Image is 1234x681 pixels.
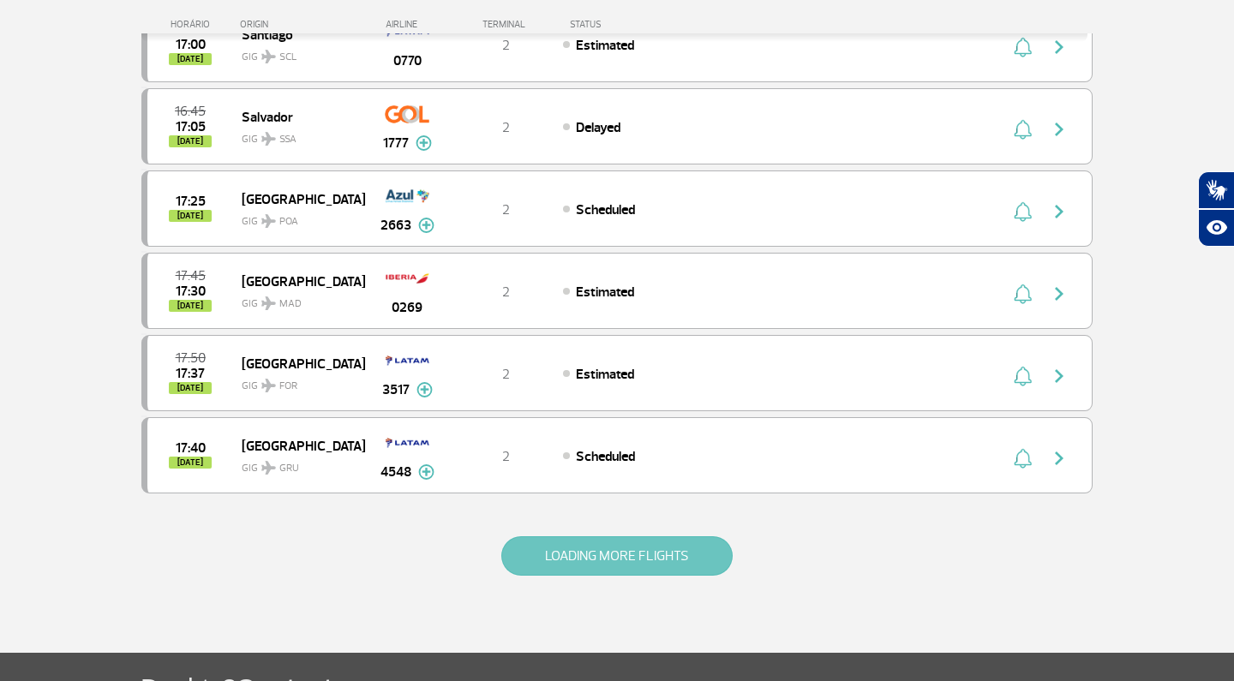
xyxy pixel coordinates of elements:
[561,19,701,30] div: STATUS
[1014,448,1032,469] img: sino-painel-voo.svg
[576,201,635,218] span: Scheduled
[1014,37,1032,57] img: sino-painel-voo.svg
[1049,119,1069,140] img: seta-direita-painel-voo.svg
[279,132,297,147] span: SSA
[501,536,733,576] button: LOADING MORE FLIGHTS
[1049,201,1069,222] img: seta-direita-painel-voo.svg
[279,379,297,394] span: FOR
[176,121,206,133] span: 2025-09-25 17:05:00
[242,287,351,312] span: GIG
[261,296,276,310] img: destiny_airplane.svg
[279,214,298,230] span: POA
[502,448,510,465] span: 2
[502,37,510,54] span: 2
[1014,201,1032,222] img: sino-painel-voo.svg
[242,451,351,476] span: GIG
[576,284,634,301] span: Estimated
[242,122,351,147] span: GIG
[176,285,206,297] span: 2025-09-25 17:30:00
[418,218,434,233] img: mais-info-painel-voo.svg
[176,39,206,51] span: 2025-09-25 17:00:00
[1198,209,1234,247] button: Abrir recursos assistivos.
[1014,119,1032,140] img: sino-painel-voo.svg
[261,379,276,392] img: destiny_airplane.svg
[147,19,240,30] div: HORÁRIO
[242,40,351,65] span: GIG
[169,210,212,222] span: [DATE]
[383,133,409,153] span: 1777
[1049,37,1069,57] img: seta-direita-painel-voo.svg
[1198,171,1234,247] div: Plugin de acessibilidade da Hand Talk.
[576,119,620,136] span: Delayed
[242,352,351,374] span: [GEOGRAPHIC_DATA]
[242,105,351,128] span: Salvador
[576,448,635,465] span: Scheduled
[418,464,434,480] img: mais-info-painel-voo.svg
[416,135,432,151] img: mais-info-painel-voo.svg
[382,379,410,400] span: 3517
[502,201,510,218] span: 2
[240,19,365,30] div: ORIGIN
[576,366,634,383] span: Estimated
[242,270,351,292] span: [GEOGRAPHIC_DATA]
[393,51,422,71] span: 0770
[169,53,212,65] span: [DATE]
[392,297,422,318] span: 0269
[242,434,351,457] span: [GEOGRAPHIC_DATA]
[261,132,276,146] img: destiny_airplane.svg
[1198,171,1234,209] button: Abrir tradutor de língua de sinais.
[1014,366,1032,386] img: sino-painel-voo.svg
[242,369,351,394] span: GIG
[176,352,206,364] span: 2025-09-25 17:50:00
[502,366,510,383] span: 2
[364,19,450,30] div: AIRLINE
[1049,366,1069,386] img: seta-direita-painel-voo.svg
[1049,284,1069,304] img: seta-direita-painel-voo.svg
[1014,284,1032,304] img: sino-painel-voo.svg
[176,442,206,454] span: 2025-09-25 17:40:00
[176,367,205,379] span: 2025-09-25 17:37:00
[261,461,276,475] img: destiny_airplane.svg
[502,119,510,136] span: 2
[416,382,433,397] img: mais-info-painel-voo.svg
[576,37,634,54] span: Estimated
[169,135,212,147] span: [DATE]
[169,382,212,394] span: [DATE]
[176,195,206,207] span: 2025-09-25 17:25:00
[169,457,212,469] span: [DATE]
[380,215,411,236] span: 2663
[1049,448,1069,469] img: seta-direita-painel-voo.svg
[450,19,561,30] div: TERMINAL
[502,284,510,301] span: 2
[261,50,276,63] img: destiny_airplane.svg
[176,270,206,282] span: 2025-09-25 17:45:00
[279,461,299,476] span: GRU
[279,50,297,65] span: SCL
[279,296,302,312] span: MAD
[261,214,276,228] img: destiny_airplane.svg
[242,188,351,210] span: [GEOGRAPHIC_DATA]
[175,105,206,117] span: 2025-09-25 16:45:00
[380,462,411,482] span: 4548
[242,205,351,230] span: GIG
[169,300,212,312] span: [DATE]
